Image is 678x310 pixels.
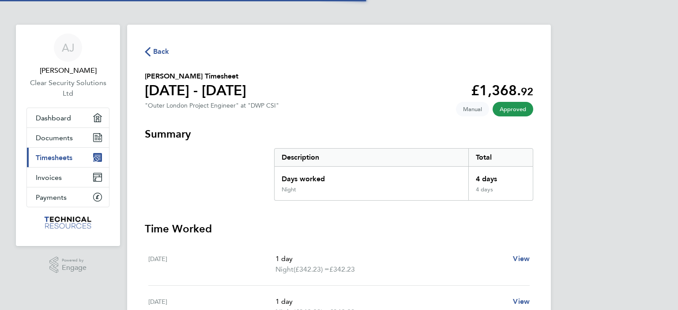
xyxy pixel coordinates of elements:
[62,257,87,264] span: Powered by
[153,46,169,57] span: Back
[26,65,109,76] span: Alex Jack
[513,296,530,307] a: View
[43,216,93,230] img: technicalresources-logo-retina.png
[36,153,72,162] span: Timesheets
[471,82,533,99] app-decimal: £1,368.
[62,264,87,272] span: Engage
[275,254,506,264] p: 1 day
[145,71,246,82] h2: [PERSON_NAME] Timesheet
[468,186,533,200] div: 4 days
[468,167,533,186] div: 4 days
[468,149,533,166] div: Total
[493,102,533,116] span: This timesheet has been approved.
[329,265,355,273] span: £342.23
[275,167,468,186] div: Days worked
[145,127,533,141] h3: Summary
[62,42,75,53] span: AJ
[513,254,530,263] span: View
[456,102,489,116] span: This timesheet was manually created.
[27,187,109,207] a: Payments
[36,193,67,202] span: Payments
[294,265,329,273] span: (£342.23) =
[27,148,109,167] a: Timesheets
[145,222,533,236] h3: Time Worked
[145,82,246,99] h1: [DATE] - [DATE]
[16,25,120,246] nav: Main navigation
[36,114,71,122] span: Dashboard
[274,148,533,201] div: Summary
[26,78,109,99] a: Clear Security Solutions Ltd
[282,186,296,193] div: Night
[275,149,468,166] div: Description
[27,108,109,127] a: Dashboard
[513,297,530,306] span: View
[36,173,62,182] span: Invoices
[36,134,73,142] span: Documents
[513,254,530,264] a: View
[26,216,109,230] a: Go to home page
[145,46,169,57] button: Back
[26,34,109,76] a: AJ[PERSON_NAME]
[27,168,109,187] a: Invoices
[27,128,109,147] a: Documents
[521,85,533,98] span: 92
[275,296,506,307] p: 1 day
[145,102,279,109] div: "Outer London Project Engineer" at "DWP CSI"
[275,264,294,275] span: Night
[49,257,87,273] a: Powered byEngage
[148,254,275,275] div: [DATE]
